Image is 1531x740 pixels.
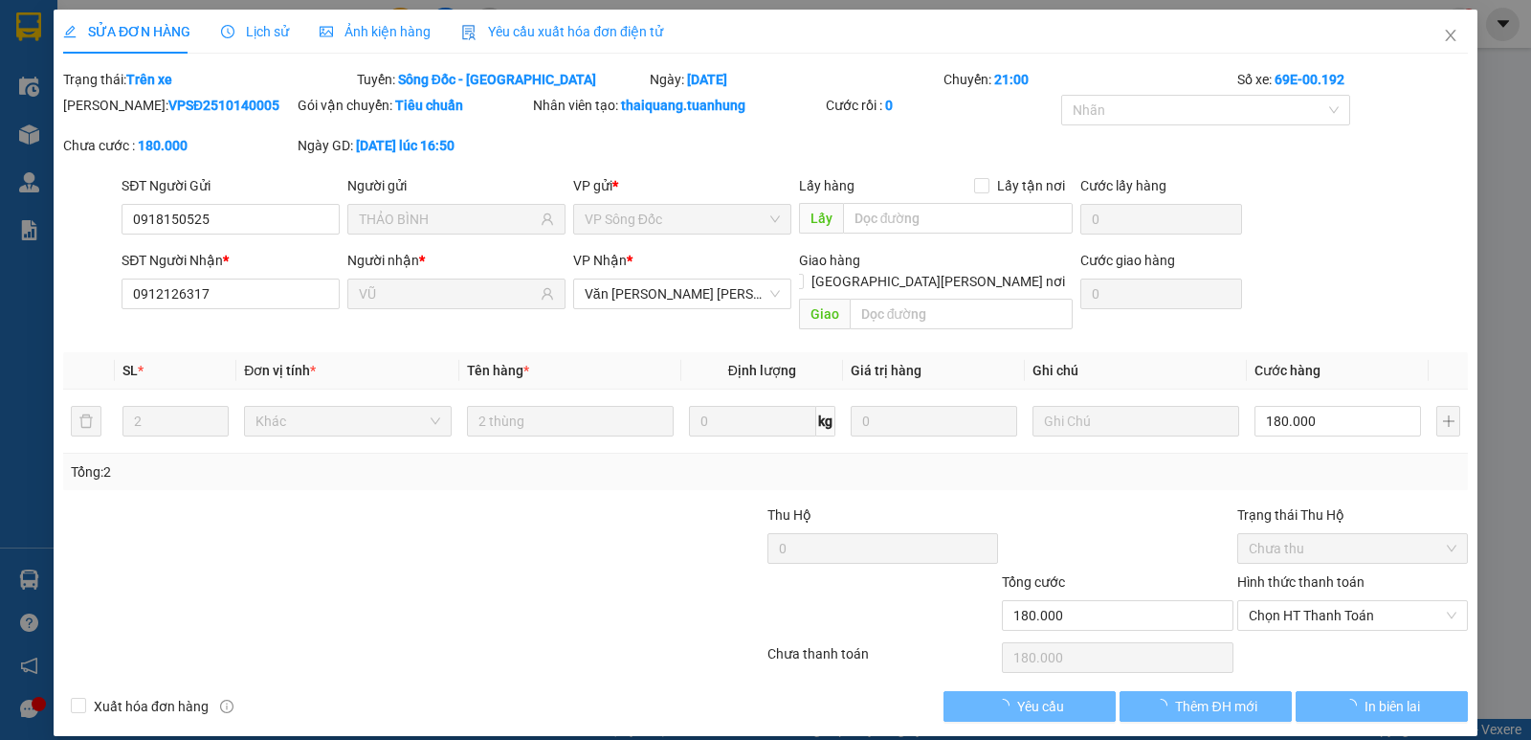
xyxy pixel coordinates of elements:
label: Cước giao hàng [1080,253,1175,268]
label: Hình thức thanh toán [1237,574,1365,590]
div: Cước rồi : [826,95,1056,116]
input: Dọc đường [850,299,1074,329]
b: 69E-00.192 [1275,72,1344,87]
div: Chuyến: [942,69,1235,90]
b: thaiquang.tuanhung [621,98,745,113]
label: Cước lấy hàng [1080,178,1166,193]
span: Chưa thu [1249,534,1456,563]
span: Thu Hộ [767,507,811,523]
span: user [541,213,554,226]
span: picture [320,25,333,38]
input: 0 [851,406,1017,437]
span: loading [996,699,1017,712]
div: Trạng thái Thu Hộ [1237,505,1468,526]
div: Người nhận [347,250,566,271]
b: 21:00 [994,72,1029,87]
b: Sông Đốc - [GEOGRAPHIC_DATA] [398,72,596,87]
span: user [541,287,554,301]
span: Định lượng [728,363,796,378]
span: kg [816,406,835,437]
button: Yêu cầu [943,691,1116,722]
div: Số xe: [1235,69,1470,90]
div: Tuyến: [355,69,649,90]
div: VP gửi [573,175,791,196]
span: VP Sông Đốc [585,205,780,234]
span: Văn phòng Hồ Chí Minh [585,280,780,308]
span: clock-circle [221,25,234,38]
b: [DATE] [687,72,727,87]
b: 180.000 [138,138,188,153]
span: Giao [799,299,850,329]
span: Lịch sử [221,24,289,39]
div: [PERSON_NAME]: [63,95,294,116]
div: SĐT Người Gửi [122,175,340,196]
span: Khác [255,407,439,436]
button: delete [71,406,101,437]
button: Close [1424,10,1477,63]
div: Tổng: 2 [71,461,592,482]
span: SỬA ĐƠN HÀNG [63,24,190,39]
b: 0 [885,98,893,113]
b: Trên xe [126,72,172,87]
span: Tên hàng [467,363,529,378]
div: Ngày GD: [298,135,528,156]
input: Dọc đường [843,203,1074,234]
div: Gói vận chuyển: [298,95,528,116]
span: SL [122,363,138,378]
b: Tiêu chuẩn [395,98,463,113]
span: Tổng cước [1002,574,1065,590]
div: Chưa thanh toán [765,643,1000,677]
th: Ghi chú [1025,352,1247,390]
b: [DATE] lúc 16:50 [356,138,455,153]
span: Giá trị hàng [851,363,921,378]
span: Ảnh kiện hàng [320,24,431,39]
span: close [1443,28,1458,43]
span: VP Nhận [573,253,627,268]
input: Cước lấy hàng [1080,204,1242,235]
span: loading [1343,699,1365,712]
span: Yêu cầu xuất hóa đơn điện tử [461,24,663,39]
input: VD: Bàn, Ghế [467,406,674,437]
input: Tên người gửi [359,209,537,230]
span: Lấy tận nơi [989,175,1073,196]
button: Thêm ĐH mới [1120,691,1292,722]
span: info-circle [220,700,233,713]
span: [GEOGRAPHIC_DATA][PERSON_NAME] nơi [804,271,1073,292]
b: VPSĐ2510140005 [168,98,279,113]
span: Chọn HT Thanh Toán [1249,601,1456,630]
div: Ngày: [648,69,942,90]
div: Trạng thái: [61,69,355,90]
span: Thêm ĐH mới [1175,696,1256,717]
span: Giao hàng [799,253,860,268]
span: Lấy [799,203,843,234]
span: Lấy hàng [799,178,854,193]
button: In biên lai [1296,691,1468,722]
img: icon [461,25,477,40]
span: Đơn vị tính [244,363,316,378]
input: Ghi Chú [1032,406,1239,437]
input: Cước giao hàng [1080,279,1242,309]
button: plus [1436,406,1460,437]
span: Xuất hóa đơn hàng [86,696,216,717]
div: SĐT Người Nhận [122,250,340,271]
span: loading [1154,699,1175,712]
span: Yêu cầu [1017,696,1064,717]
span: Cước hàng [1254,363,1320,378]
div: Người gửi [347,175,566,196]
span: In biên lai [1365,696,1420,717]
span: edit [63,25,77,38]
div: Chưa cước : [63,135,294,156]
input: Tên người nhận [359,283,537,304]
div: Nhân viên tạo: [533,95,823,116]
